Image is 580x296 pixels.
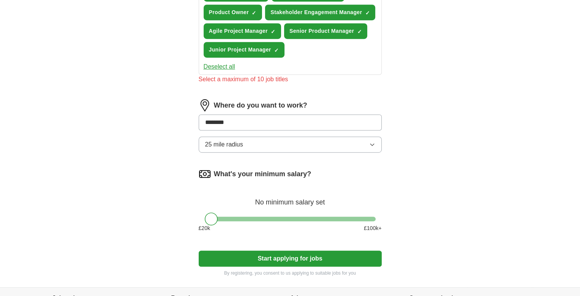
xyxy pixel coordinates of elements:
span: Stakeholder Engagement Manager [270,8,362,16]
span: Agile Project Manager [209,27,268,35]
span: ✓ [252,10,256,16]
button: Product Owner✓ [204,5,262,20]
button: Deselect all [204,62,235,71]
button: Junior Project Manager✓ [204,42,284,58]
span: Junior Project Manager [209,46,271,54]
label: Where do you want to work? [214,100,307,111]
span: 25 mile radius [205,140,243,149]
button: Stakeholder Engagement Manager✓ [265,5,375,20]
button: Senior Product Manager✓ [284,23,368,39]
button: Start applying for jobs [199,251,382,267]
span: ✓ [357,29,361,35]
div: Select a maximum of 10 job titles [199,75,382,84]
span: ✓ [271,29,275,35]
span: ✓ [274,47,279,53]
span: Senior Product Manager [289,27,354,35]
button: 25 mile radius [199,137,382,153]
div: No minimum salary set [199,189,382,208]
span: £ 100 k+ [364,224,381,232]
label: What's your minimum salary? [214,169,311,179]
img: salary.png [199,168,211,180]
img: location.png [199,99,211,111]
span: £ 20 k [199,224,210,232]
span: Product Owner [209,8,249,16]
button: Agile Project Manager✓ [204,23,281,39]
p: By registering, you consent to us applying to suitable jobs for you [199,270,382,277]
span: ✓ [365,10,370,16]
